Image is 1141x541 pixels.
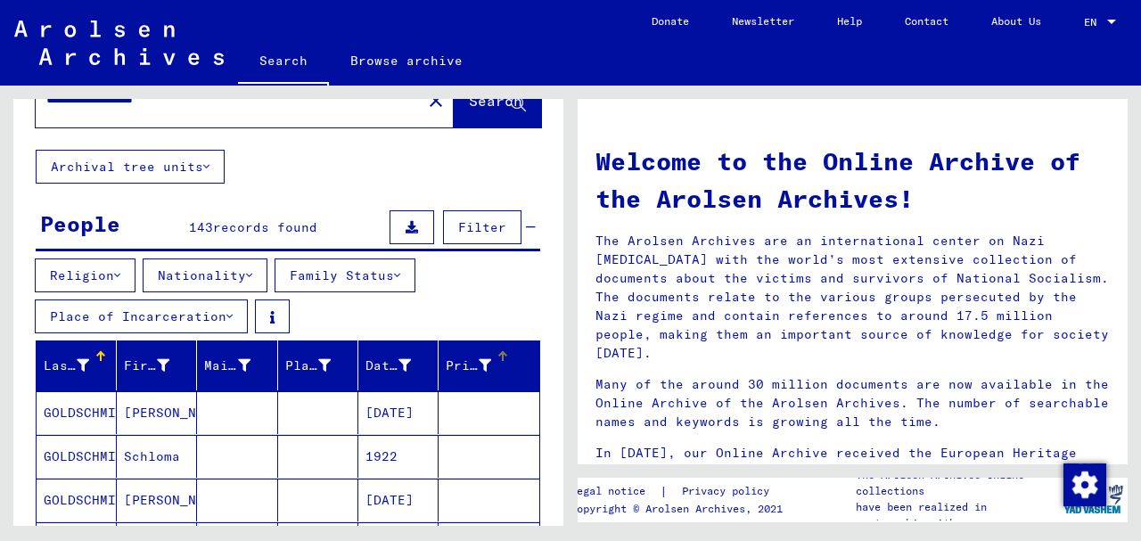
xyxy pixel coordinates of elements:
[439,340,539,390] mat-header-cell: Prisoner #
[1063,463,1106,506] img: Zustimmung ändern
[278,340,358,390] mat-header-cell: Place of Birth
[204,357,250,375] div: Maiden Name
[425,90,447,111] mat-icon: close
[117,340,197,390] mat-header-cell: First Name
[454,72,541,127] button: Search
[358,391,439,434] mat-cell: [DATE]
[14,20,224,65] img: Arolsen_neg.svg
[117,479,197,521] mat-cell: [PERSON_NAME]
[238,39,329,86] a: Search
[443,210,521,244] button: Filter
[358,340,439,390] mat-header-cell: Date of Birth
[595,375,1110,431] p: Many of the around 30 million documents are now available in the Online Archive of the Arolsen Ar...
[213,219,317,235] span: records found
[197,340,277,390] mat-header-cell: Maiden Name
[365,351,438,380] div: Date of Birth
[1060,477,1127,521] img: yv_logo.png
[117,391,197,434] mat-cell: [PERSON_NAME]
[1084,15,1096,29] mat-select-trigger: EN
[189,219,213,235] span: 143
[40,208,120,240] div: People
[37,340,117,390] mat-header-cell: Last Name
[37,479,117,521] mat-cell: GOLDSCHMID
[358,479,439,521] mat-cell: [DATE]
[285,357,331,375] div: Place of Birth
[668,482,791,501] a: Privacy policy
[37,391,117,434] mat-cell: GOLDSCHMID
[595,232,1110,363] p: The Arolsen Archives are an international center on Nazi [MEDICAL_DATA] with the world’s most ext...
[595,444,1110,500] p: In [DATE], our Online Archive received the European Heritage Award / Europa Nostra Award 2020, Eu...
[36,150,225,184] button: Archival tree units
[275,258,415,292] button: Family Status
[570,501,791,517] p: Copyright © Arolsen Archives, 2021
[44,357,89,375] div: Last Name
[418,82,454,118] button: Clear
[570,482,791,501] div: |
[124,351,196,380] div: First Name
[35,258,135,292] button: Religion
[856,467,1059,499] p: The Arolsen Archives online collections
[358,435,439,478] mat-cell: 1922
[204,351,276,380] div: Maiden Name
[856,499,1059,531] p: have been realized in partnership with
[44,351,116,380] div: Last Name
[143,258,267,292] button: Nationality
[469,92,522,110] span: Search
[124,357,169,375] div: First Name
[37,435,117,478] mat-cell: GOLDSCHMID
[458,219,506,235] span: Filter
[329,39,484,82] a: Browse archive
[446,357,491,375] div: Prisoner #
[595,143,1110,217] h1: Welcome to the Online Archive of the Arolsen Archives!
[117,435,197,478] mat-cell: Schloma
[285,351,357,380] div: Place of Birth
[35,299,248,333] button: Place of Incarceration
[570,482,660,501] a: Legal notice
[446,351,518,380] div: Prisoner #
[365,357,411,375] div: Date of Birth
